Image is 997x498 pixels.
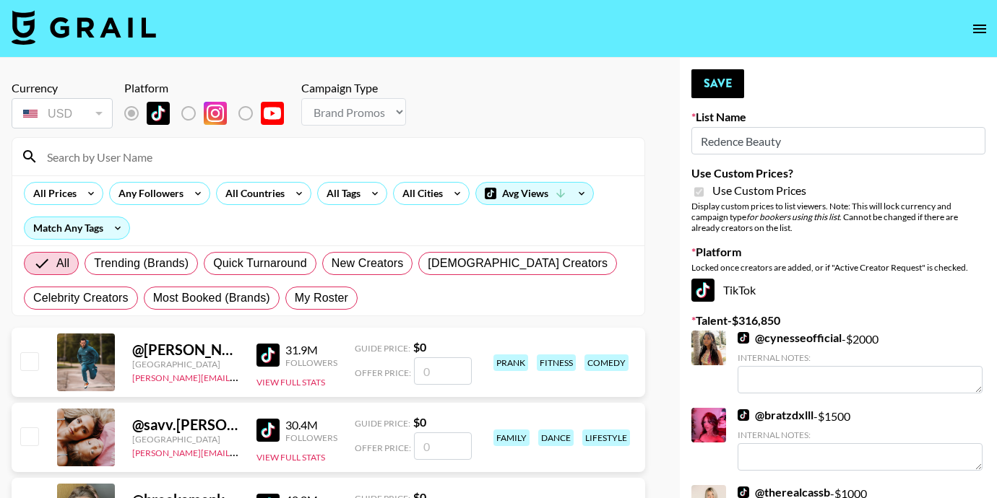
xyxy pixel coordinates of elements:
div: TikTok [691,279,985,302]
input: 0 [414,357,472,385]
label: Platform [691,245,985,259]
div: [GEOGRAPHIC_DATA] [132,359,239,370]
a: @cynesseofficial [738,331,842,345]
img: TikTok [691,279,715,302]
img: TikTok [738,332,749,344]
div: List locked to TikTok. [124,98,295,128]
span: Celebrity Creators [33,289,129,307]
input: 0 [414,432,472,460]
div: Platform [124,81,295,95]
div: dance [538,429,574,446]
span: Quick Turnaround [213,255,307,272]
strong: $ 0 [413,415,426,429]
div: Followers [285,432,337,443]
span: Offer Price: [355,442,411,453]
div: Match Any Tags [25,217,129,239]
div: Any Followers [110,183,186,204]
span: All [56,255,69,272]
div: [GEOGRAPHIC_DATA] [132,434,239,445]
img: TikTok [738,486,749,498]
div: prank [493,354,528,371]
button: open drawer [965,14,994,43]
div: @ [PERSON_NAME].[PERSON_NAME] [132,341,239,359]
span: Most Booked (Brands) [153,289,270,307]
div: Currency [12,81,113,95]
a: [PERSON_NAME][EMAIL_ADDRESS][DOMAIN_NAME] [132,370,346,383]
img: TikTok [738,409,749,421]
em: for bookers using this list [746,211,840,222]
span: Use Custom Prices [712,183,806,198]
strong: $ 0 [413,340,426,354]
div: All Prices [25,183,79,204]
div: Campaign Type [301,81,406,95]
div: All Tags [318,183,363,204]
div: 30.4M [285,418,337,432]
div: family [493,429,530,446]
span: [DEMOGRAPHIC_DATA] Creators [428,255,608,272]
span: Trending (Brands) [94,255,189,272]
button: Save [691,69,744,98]
label: Use Custom Prices? [691,166,985,180]
img: TikTok [147,102,170,125]
img: Instagram [204,102,227,125]
div: - $ 2000 [738,331,983,393]
div: lifestyle [582,429,630,446]
img: YouTube [261,102,284,125]
img: TikTok [256,419,280,442]
span: My Roster [295,289,348,307]
div: All Cities [394,183,446,204]
img: TikTok [256,344,280,367]
span: Offer Price: [355,367,411,378]
div: Locked once creators are added, or if "Active Creator Request" is checked. [691,262,985,273]
label: Talent - $ 316,850 [691,313,985,328]
div: Display custom prices to list viewers. Note: This will lock currency and campaign type . Cannot b... [691,201,985,233]
div: fitness [537,354,576,371]
span: New Creators [332,255,404,272]
a: [PERSON_NAME][EMAIL_ADDRESS][DOMAIN_NAME] [132,445,346,458]
button: View Full Stats [256,452,325,463]
input: Search by User Name [38,145,636,168]
div: @ savv.[PERSON_NAME] [132,416,239,434]
div: 31.9M [285,343,337,357]
div: Avg Views [476,183,593,204]
div: USD [14,101,110,126]
div: Internal Notes: [738,429,983,440]
span: Guide Price: [355,418,410,429]
a: @bratzdxlll [738,408,813,422]
div: All Countries [217,183,288,204]
img: Grail Talent [12,10,156,45]
div: Currency is locked to USD [12,95,113,131]
div: comedy [584,354,629,371]
div: Followers [285,357,337,368]
div: Internal Notes: [738,352,983,363]
label: List Name [691,110,985,124]
button: View Full Stats [256,377,325,388]
span: Guide Price: [355,343,410,354]
div: - $ 1500 [738,408,983,471]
